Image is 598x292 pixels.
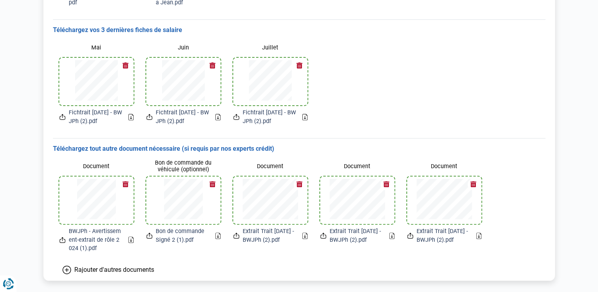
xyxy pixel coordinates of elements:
label: Bon de commande du véhicule (optionnel) [146,159,221,173]
span: Extrait Trait [DATE] - BWJPh (2).pdf [417,227,470,244]
span: Extrait Trait [DATE] - BWJPh (2).pdf [330,227,383,244]
a: Download [476,233,481,239]
a: Download [389,233,394,239]
label: Document [233,159,307,173]
label: Document [407,159,481,173]
a: Download [302,114,307,120]
button: Rajouter d'autres documents [53,265,164,274]
a: Download [302,233,307,239]
a: Download [215,114,221,120]
label: Document [320,159,394,173]
span: BWJPh - Avertissement-extrait de rôle 2024 (1).pdf [69,227,122,253]
span: Bon de commande Signé 2 (1).pdf [156,227,209,244]
span: Fichtrait [DATE] - BWJPh (2).pdf [156,108,209,125]
span: Fichtrait [DATE] - BWJPh (2).pdf [69,108,122,125]
label: Juillet [233,41,307,55]
span: Fichtrait [DATE] - BWJPh (2).pdf [243,108,296,125]
span: Extrait Trait [DATE] - BWJPh (2).pdf [243,227,296,244]
label: Juin [146,41,221,55]
h3: Téléchargez vos 3 dernières fiches de salaire [53,26,545,34]
a: Download [128,237,134,243]
h3: Téléchargez tout autre document nécessaire (si requis par nos experts crédit) [53,145,545,153]
label: Mai [59,41,134,55]
span: Rajouter d'autres documents [74,266,154,273]
a: Download [215,233,221,239]
label: Document [59,159,134,173]
a: Download [128,114,134,120]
